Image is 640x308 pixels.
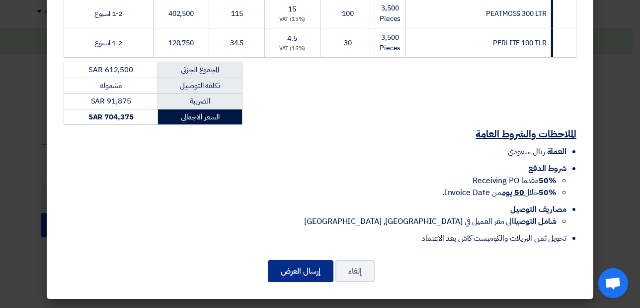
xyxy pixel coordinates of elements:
span: 30 [344,38,352,48]
span: العملة [547,146,566,158]
li: تحويل ثمن البريلات والكومبست كاش بعد الاعتماد [64,232,566,244]
div: (15%) VAT [269,15,316,24]
span: 115 [231,8,243,19]
td: تكلفه التوصيل [158,78,242,94]
span: 402,500 [168,8,194,19]
td: السعر الاجمالي [158,109,242,125]
td: SAR 612,500 [64,62,158,78]
td: الضريبة [158,94,242,109]
span: مصاريف التوصيل [510,204,566,215]
span: خلال من Invoice Date. [442,187,557,199]
span: 1-2 اسبوع [94,8,122,19]
span: 120,750 [168,38,194,48]
button: إرسال العرض [268,260,333,282]
span: مشموله [100,80,122,91]
span: 4.5 [287,33,297,44]
td: المجموع الجزئي [158,62,242,78]
div: دردشة مفتوحة [598,268,628,298]
strong: 50% [539,187,557,199]
span: SAR 91,875 [91,96,131,106]
strong: SAR 704,375 [88,111,134,122]
span: ريال سعودي [508,146,545,158]
span: PEATMOSS 300 LTR [486,8,546,19]
button: إلغاء [335,260,375,282]
span: 34.5 [230,38,244,48]
div: (15%) VAT [269,45,316,53]
span: 3,500 Pieces [380,3,400,24]
span: 3,500 Pieces [380,32,400,53]
span: مقدما Receiving PO [473,175,557,187]
span: 15 [288,4,296,14]
span: 1-2 اسبوع [94,38,122,48]
span: PERLITE 100 TLR [493,38,547,48]
u: 50 يوم [502,187,524,199]
li: الى مقر العميل في [GEOGRAPHIC_DATA], [GEOGRAPHIC_DATA] [64,215,557,227]
u: الملاحظات والشروط العامة [476,126,576,141]
strong: 50% [539,175,557,187]
strong: شامل التوصيل [514,215,557,227]
span: شروط الدفع [528,163,566,175]
span: 100 [342,8,354,19]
